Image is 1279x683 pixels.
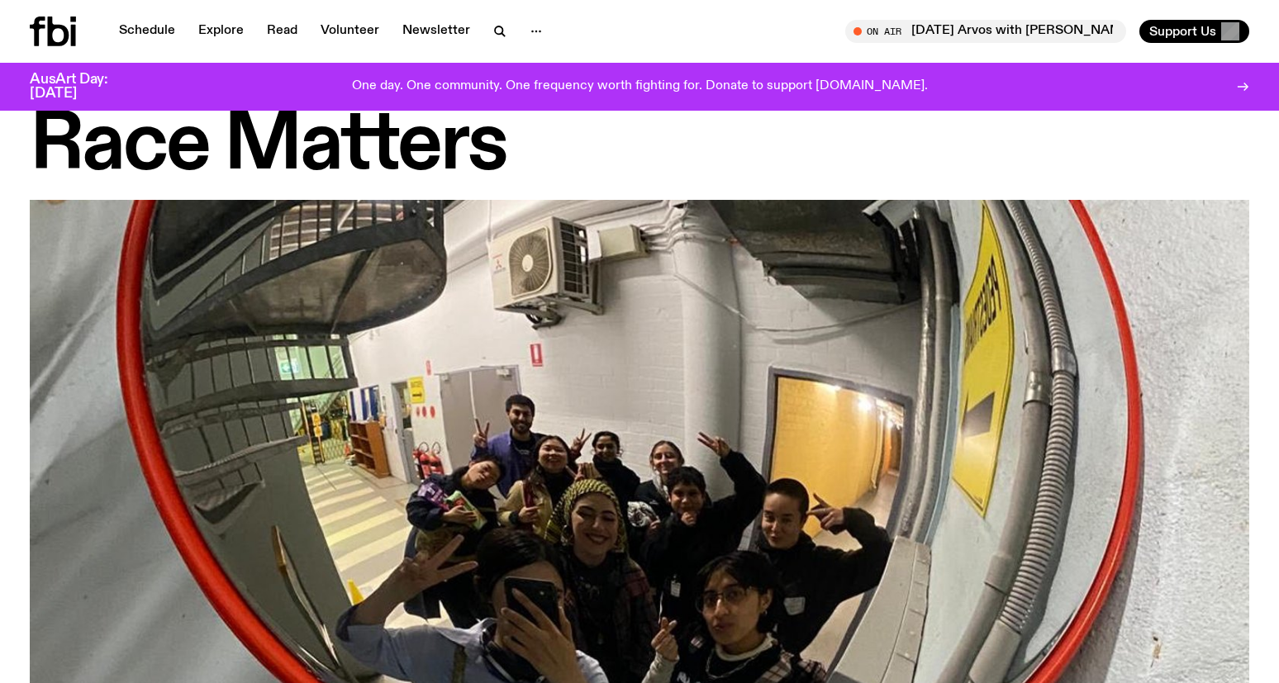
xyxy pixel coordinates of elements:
h1: Race Matters [30,109,1249,183]
a: Explore [188,20,254,43]
h3: AusArt Day: [DATE] [30,73,136,101]
a: Read [257,20,307,43]
a: Newsletter [392,20,480,43]
button: Support Us [1139,20,1249,43]
p: One day. One community. One frequency worth fighting for. Donate to support [DOMAIN_NAME]. [352,79,928,94]
button: On Air[DATE] Arvos with [PERSON_NAME] / [PERSON_NAME] interview with [PERSON_NAME] [845,20,1126,43]
a: Schedule [109,20,185,43]
a: Volunteer [311,20,389,43]
span: Support Us [1149,24,1216,39]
